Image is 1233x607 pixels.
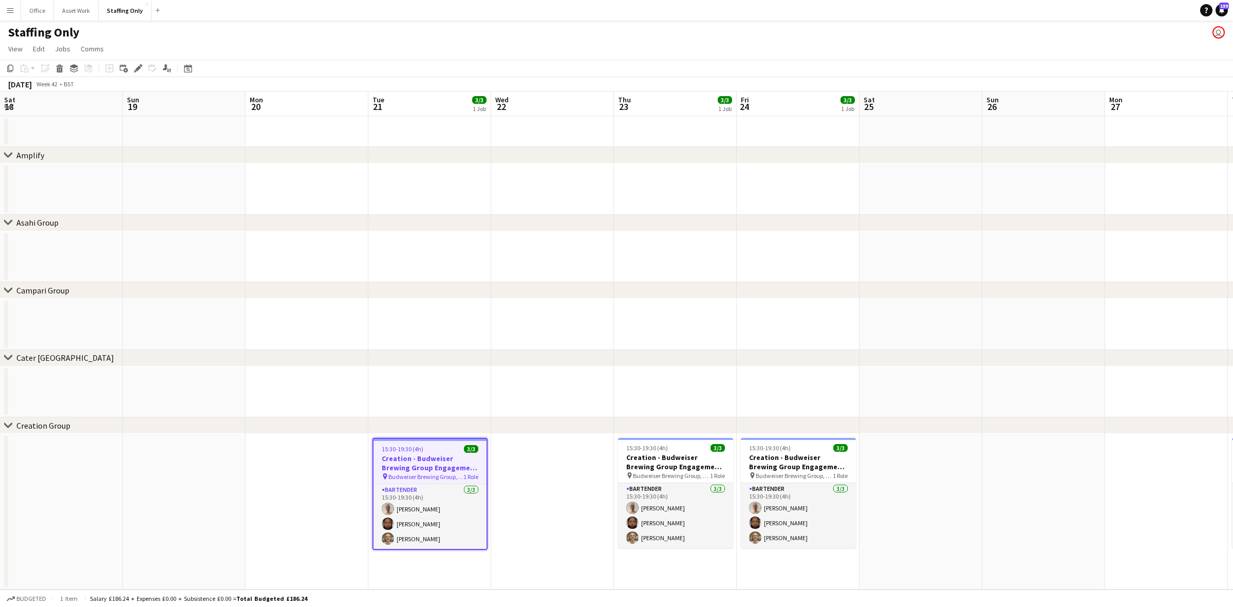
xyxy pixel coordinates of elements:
h3: Creation - Budweiser Brewing Group Engagement Day [741,453,856,471]
span: Budweiser Brewing Group, [STREET_ADDRESS][PERSON_NAME] [756,472,833,480]
span: Thu [618,95,631,104]
span: Fri [741,95,749,104]
span: 19 [125,101,139,113]
span: 15:30-19:30 (4h) [749,444,791,452]
span: 3/3 [718,96,732,104]
app-job-card: 15:30-19:30 (4h)3/3Creation - Budweiser Brewing Group Engagement Day Budweiser Brewing Group, [ST... [618,438,733,548]
button: Budgeted [5,593,48,604]
div: Salary £186.24 + Expenses £0.00 + Subsistence £0.00 = [90,595,307,602]
span: Sun [127,95,139,104]
span: 3/3 [840,96,855,104]
h3: Creation - Budweiser Brewing Group Engagement Day [373,454,487,472]
a: 159 [1216,4,1228,16]
span: 3/3 [833,444,848,452]
span: 3/3 [464,445,478,453]
span: 18 [3,101,15,113]
span: 1 Role [710,472,725,480]
div: 1 Job [841,105,854,113]
a: Edit [29,42,49,56]
span: 26 [985,101,999,113]
app-card-role: Bartender3/315:30-19:30 (4h)[PERSON_NAME][PERSON_NAME][PERSON_NAME] [741,483,856,548]
span: 25 [862,101,875,113]
a: Jobs [51,42,74,56]
span: 27 [1108,101,1123,113]
span: 23 [616,101,631,113]
app-user-avatar: Gorilla Staffing [1212,26,1225,39]
div: BST [64,80,74,88]
span: Tue [372,95,384,104]
a: View [4,42,27,56]
button: Asset Work [54,1,99,21]
div: 1 Job [718,105,732,113]
span: 159 [1219,3,1229,9]
div: 1 Job [473,105,486,113]
span: 1 Role [463,473,478,481]
app-job-card: 15:30-19:30 (4h)3/3Creation - Budweiser Brewing Group Engagement Day Budweiser Brewing Group, [ST... [741,438,856,548]
app-job-card: 15:30-19:30 (4h)3/3Creation - Budweiser Brewing Group Engagement Day Budweiser Brewing Group, [ST... [372,438,488,550]
span: Comms [81,44,104,53]
span: 1 Role [833,472,848,480]
span: 15:30-19:30 (4h) [626,444,668,452]
span: 15:30-19:30 (4h) [382,445,423,453]
span: 24 [739,101,749,113]
button: Staffing Only [99,1,152,21]
span: Total Budgeted £186.24 [236,595,307,602]
div: [DATE] [8,79,32,89]
span: Mon [250,95,263,104]
span: Sat [864,95,875,104]
span: Jobs [55,44,70,53]
span: Sat [4,95,15,104]
app-card-role: Bartender3/315:30-19:30 (4h)[PERSON_NAME][PERSON_NAME][PERSON_NAME] [618,483,733,548]
span: 21 [371,101,384,113]
span: 3/3 [472,96,487,104]
span: View [8,44,23,53]
span: Week 42 [34,80,60,88]
span: Sun [986,95,999,104]
a: Comms [77,42,108,56]
button: Office [21,1,54,21]
span: Edit [33,44,45,53]
span: Budweiser Brewing Group, [STREET_ADDRESS][PERSON_NAME] [633,472,710,480]
div: Asahi Group [16,217,59,228]
span: Budgeted [16,595,46,602]
div: Cater [GEOGRAPHIC_DATA] [16,353,114,363]
div: Amplify [16,150,44,160]
span: 22 [494,101,509,113]
div: Creation Group [16,420,70,431]
div: Campari Group [16,285,69,296]
span: 3/3 [711,444,725,452]
h3: Creation - Budweiser Brewing Group Engagement Day [618,453,733,471]
app-card-role: Bartender3/315:30-19:30 (4h)[PERSON_NAME][PERSON_NAME][PERSON_NAME] [373,484,487,549]
span: Budweiser Brewing Group, [STREET_ADDRESS][PERSON_NAME] [388,473,463,481]
span: Mon [1109,95,1123,104]
span: 1 item [57,595,81,602]
h1: Staffing Only [8,25,80,40]
span: Wed [495,95,509,104]
span: 20 [248,101,263,113]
